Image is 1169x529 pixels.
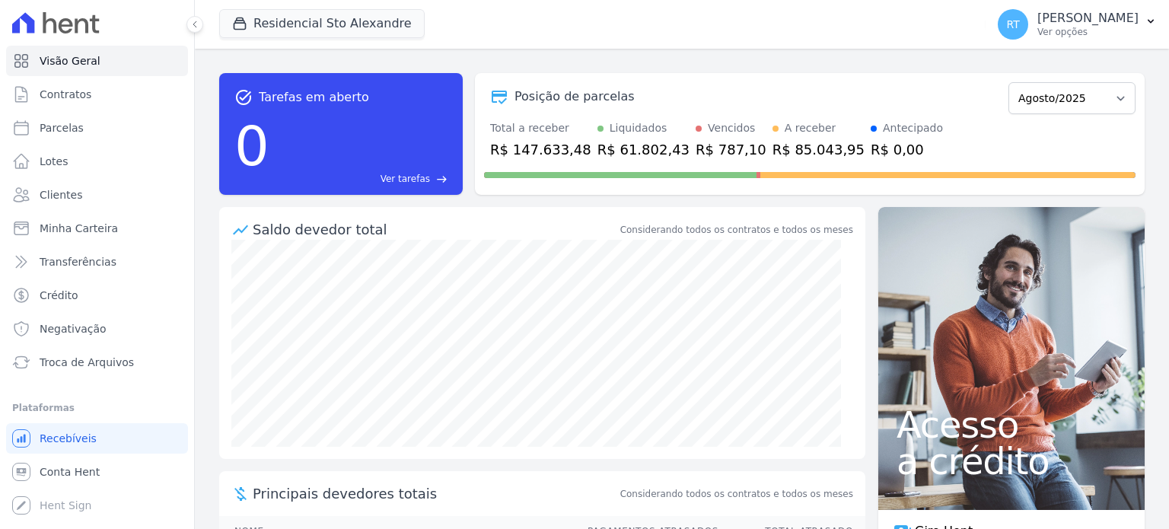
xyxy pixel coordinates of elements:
span: Negativação [40,321,107,336]
div: R$ 147.633,48 [490,139,591,160]
button: RT [PERSON_NAME] Ver opções [986,3,1169,46]
span: Contratos [40,87,91,102]
span: Crédito [40,288,78,303]
span: Principais devedores totais [253,483,617,504]
div: Vencidos [708,120,755,136]
div: Plataformas [12,399,182,417]
div: Antecipado [883,120,943,136]
div: Total a receber [490,120,591,136]
div: Liquidados [610,120,667,136]
span: east [436,174,448,185]
span: Recebíveis [40,431,97,446]
span: Parcelas [40,120,84,135]
span: Visão Geral [40,53,100,69]
a: Transferências [6,247,188,277]
div: R$ 85.043,95 [772,139,865,160]
a: Crédito [6,280,188,311]
span: a crédito [897,443,1126,480]
span: RT [1006,19,1019,30]
a: Negativação [6,314,188,344]
div: R$ 0,00 [871,139,943,160]
span: Tarefas em aberto [259,88,369,107]
span: Minha Carteira [40,221,118,236]
span: task_alt [234,88,253,107]
div: Posição de parcelas [514,88,635,106]
a: Clientes [6,180,188,210]
a: Parcelas [6,113,188,143]
a: Contratos [6,79,188,110]
div: R$ 787,10 [696,139,766,160]
span: Ver tarefas [381,172,430,186]
a: Lotes [6,146,188,177]
a: Conta Hent [6,457,188,487]
span: Conta Hent [40,464,100,480]
div: A receber [785,120,836,136]
div: 0 [234,107,269,186]
div: Saldo devedor total [253,219,617,240]
span: Considerando todos os contratos e todos os meses [620,487,853,501]
a: Ver tarefas east [276,172,448,186]
span: Troca de Arquivos [40,355,134,370]
a: Visão Geral [6,46,188,76]
span: Clientes [40,187,82,202]
p: [PERSON_NAME] [1037,11,1139,26]
span: Transferências [40,254,116,269]
p: Ver opções [1037,26,1139,38]
div: Considerando todos os contratos e todos os meses [620,223,853,237]
a: Troca de Arquivos [6,347,188,378]
a: Recebíveis [6,423,188,454]
button: Residencial Sto Alexandre [219,9,425,38]
span: Acesso [897,406,1126,443]
a: Minha Carteira [6,213,188,244]
span: Lotes [40,154,68,169]
div: R$ 61.802,43 [597,139,690,160]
